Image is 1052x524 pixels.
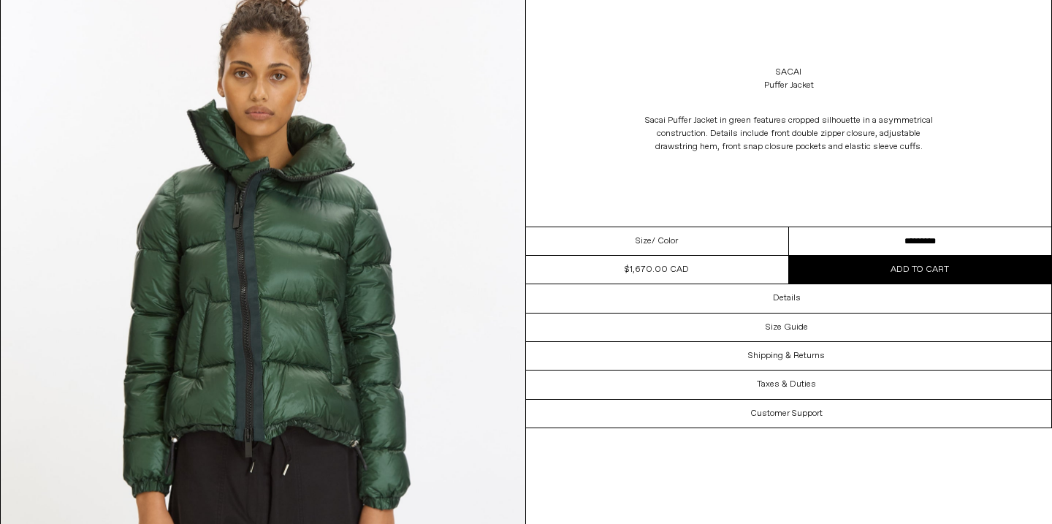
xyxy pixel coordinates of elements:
[766,322,808,333] h3: Size Guide
[652,235,678,248] span: / Color
[643,107,935,161] p: Sacai Puffer Jacket in green features cropped silhouette in a asymmetrical construction. Details ...
[750,409,823,419] h3: Customer Support
[625,263,689,276] div: $1,670.00 CAD
[776,66,801,79] a: Sacai
[891,264,949,276] span: Add to cart
[789,256,1052,284] button: Add to cart
[757,379,816,390] h3: Taxes & Duties
[636,235,652,248] span: Size
[773,293,801,303] h3: Details
[764,79,814,92] div: Puffer Jacket
[748,351,825,361] h3: Shipping & Returns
